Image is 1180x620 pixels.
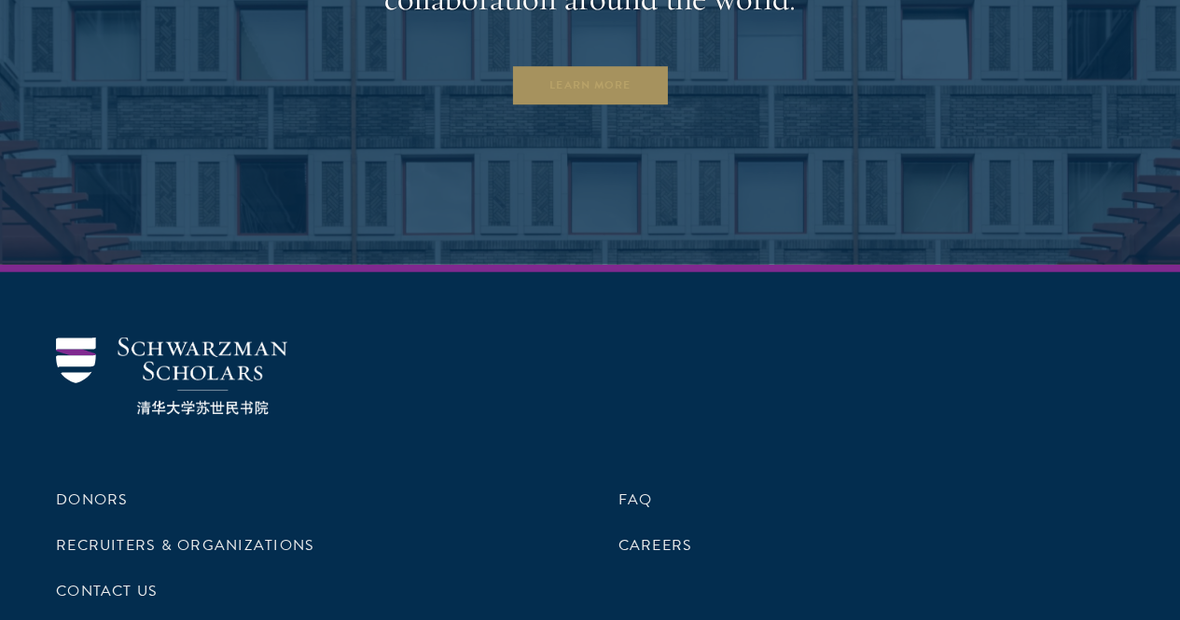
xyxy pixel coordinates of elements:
a: Contact Us [56,580,158,602]
a: Recruiters & Organizations [56,534,314,557]
a: FAQ [618,489,653,511]
img: Schwarzman Scholars [56,338,287,415]
a: Careers [618,534,693,557]
a: Learn More [510,65,670,107]
a: Donors [56,489,128,511]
